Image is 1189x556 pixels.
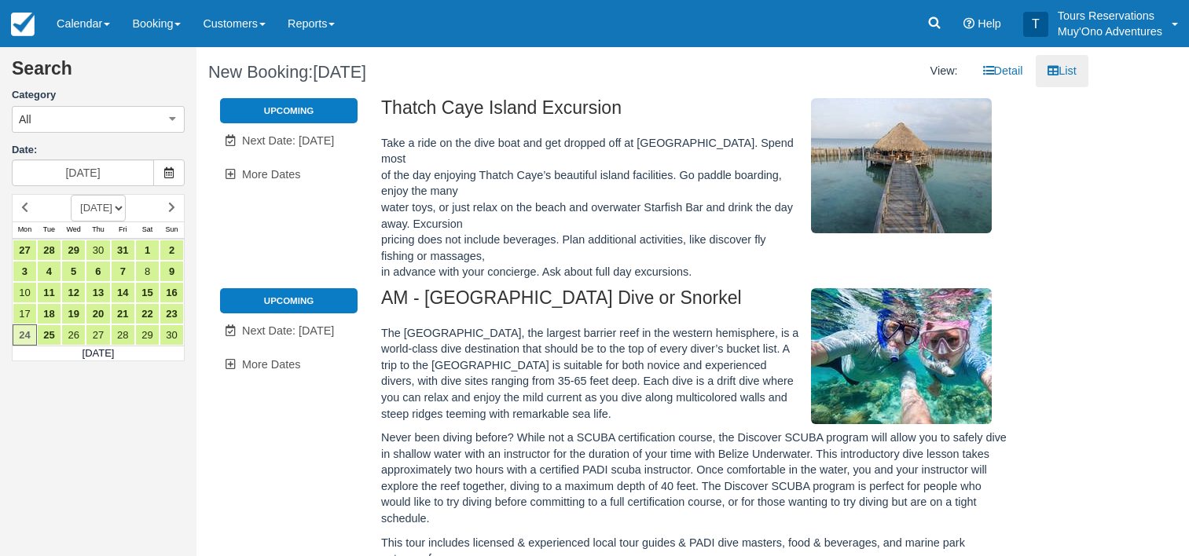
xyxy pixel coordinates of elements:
[111,324,135,346] a: 28
[220,288,358,313] li: Upcoming
[381,135,1009,280] p: Take a ride on the dive boat and get dropped off at [GEOGRAPHIC_DATA]. Spend most of the day enjo...
[111,261,135,282] a: 7
[86,324,110,346] a: 27
[37,221,61,239] th: Tue
[381,98,1009,127] h2: Thatch Caye Island Excursion
[13,261,37,282] a: 3
[111,240,135,261] a: 31
[978,17,1001,30] span: Help
[220,98,358,123] li: Upcoming
[208,63,630,82] h1: New Booking:
[13,221,37,239] th: Mon
[61,261,86,282] a: 5
[242,358,300,371] span: More Dates
[111,282,135,303] a: 14
[37,282,61,303] a: 11
[111,221,135,239] th: Fri
[37,324,61,346] a: 25
[135,240,160,261] a: 1
[61,221,86,239] th: Wed
[11,13,35,36] img: checkfront-main-nav-mini-logo.png
[37,240,61,261] a: 28
[86,303,110,324] a: 20
[13,346,185,361] td: [DATE]
[13,240,37,261] a: 27
[13,303,37,324] a: 17
[19,112,31,127] span: All
[12,59,185,88] h2: Search
[1036,55,1088,87] a: List
[242,168,300,181] span: More Dates
[160,261,184,282] a: 9
[12,143,185,158] label: Date:
[86,221,110,239] th: Thu
[135,324,160,346] a: 29
[37,261,61,282] a: 4
[86,240,110,261] a: 30
[160,221,184,239] th: Sun
[37,303,61,324] a: 18
[811,288,992,424] img: M294-1
[242,134,334,147] span: Next Date: [DATE]
[313,62,366,82] span: [DATE]
[1058,8,1162,24] p: Tours Reservations
[135,261,160,282] a: 8
[242,324,334,337] span: Next Date: [DATE]
[135,303,160,324] a: 22
[1023,12,1048,37] div: T
[1058,24,1162,39] p: Muy'Ono Adventures
[135,282,160,303] a: 15
[381,288,1009,317] h2: AM - [GEOGRAPHIC_DATA] Dive or Snorkel
[220,125,358,157] a: Next Date: [DATE]
[160,324,184,346] a: 30
[111,303,135,324] a: 21
[12,106,185,133] button: All
[381,325,1009,422] p: The [GEOGRAPHIC_DATA], the largest barrier reef in the western hemisphere, is a world-class dive ...
[971,55,1035,87] a: Detail
[160,303,184,324] a: 23
[86,261,110,282] a: 6
[61,303,86,324] a: 19
[220,315,358,347] a: Next Date: [DATE]
[12,88,185,103] label: Category
[135,221,160,239] th: Sat
[13,282,37,303] a: 10
[61,240,86,261] a: 29
[13,324,37,346] a: 24
[963,18,974,29] i: Help
[919,55,970,87] li: View:
[160,282,184,303] a: 16
[61,324,86,346] a: 26
[61,282,86,303] a: 12
[811,98,992,233] img: M296-1
[86,282,110,303] a: 13
[160,240,184,261] a: 2
[381,430,1009,526] p: Never been diving before? While not a SCUBA certification course, the Discover SCUBA program will...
